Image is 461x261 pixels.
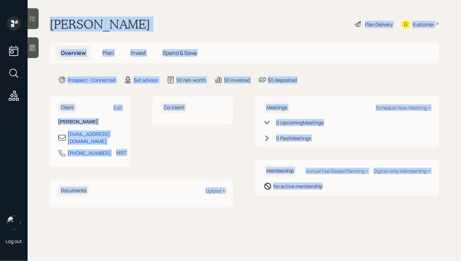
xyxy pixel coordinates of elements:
div: Kustomer [413,21,434,28]
div: Set advisor [134,76,158,84]
div: $0 invested [224,76,250,84]
div: Annual Fee Based Planning + [306,168,368,174]
img: hunter_neumayer.jpg [7,216,21,230]
h6: Co-client [161,102,187,113]
div: $0 net-worth [176,76,206,84]
div: [PHONE_NUMBER] [68,149,111,157]
span: Spend & Save [163,49,197,57]
div: Edit [114,104,122,111]
div: 0 Upcoming Meeting s [276,119,323,126]
div: Digital-only Membership + [374,168,431,174]
div: Schedule New Meeting + [376,104,431,111]
span: Overview [61,49,86,57]
div: Prospect · Connected [68,76,116,84]
div: [EMAIL_ADDRESS][DOMAIN_NAME] [68,130,122,145]
h6: Meetings [264,102,290,113]
div: Plan Delivery [365,21,393,28]
div: No active membership [273,183,323,190]
span: Plan [102,49,114,57]
div: 0 Past Meeting s [276,134,311,142]
div: Log out [6,238,22,244]
span: Invest [130,49,146,57]
h6: Membership [264,165,296,177]
h1: [PERSON_NAME] [50,17,150,32]
h6: [PERSON_NAME] [58,119,122,125]
div: MST [116,149,126,156]
div: Upload + [206,187,225,194]
h6: Client [58,102,77,113]
h6: Documents [58,185,89,196]
div: $0 deposited [268,76,297,84]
